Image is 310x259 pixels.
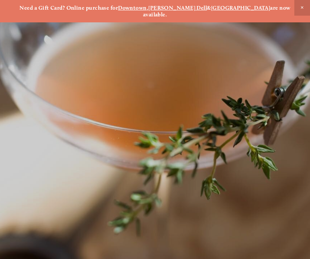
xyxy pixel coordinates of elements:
strong: Need a Gift Card? Online purchase for [19,4,118,11]
a: Downtown [118,4,147,11]
a: [PERSON_NAME] Dell [148,4,207,11]
a: [GEOGRAPHIC_DATA] [211,4,270,11]
strong: are now available. [143,4,292,18]
strong: & [207,4,211,11]
strong: , [147,4,148,11]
